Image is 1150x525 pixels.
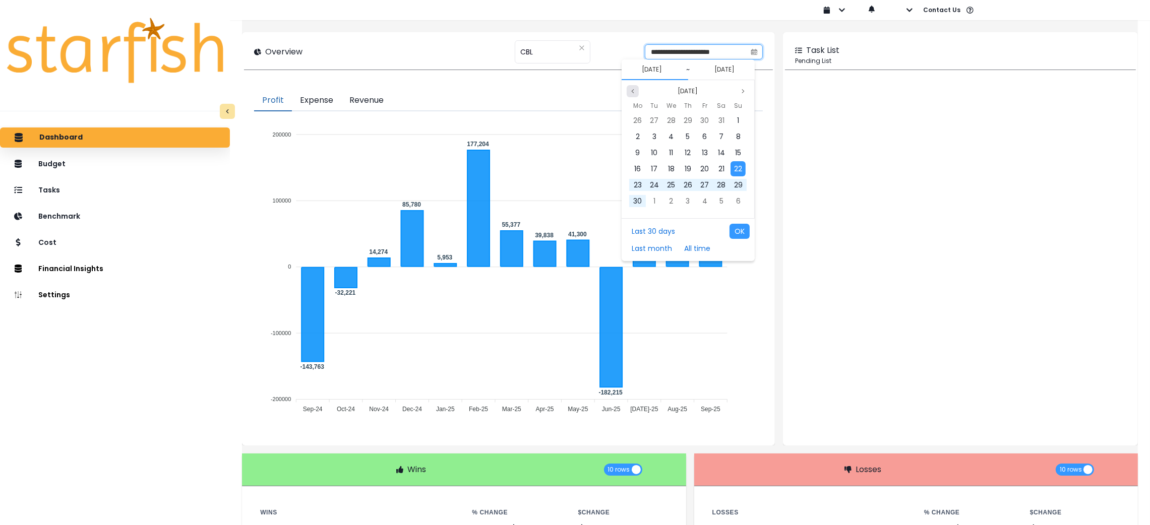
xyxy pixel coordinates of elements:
[252,506,464,518] th: Wins
[679,241,715,256] button: All time
[646,112,662,128] div: 27 Aug 2024
[634,164,641,174] span: 16
[667,100,676,112] span: We
[702,148,708,158] span: 13
[696,145,713,161] div: 13 Sep 2024
[696,99,713,112] div: Friday
[719,196,723,206] span: 5
[685,148,691,158] span: 12
[730,177,747,193] div: 29 Sep 2024
[602,406,621,413] tspan: Jun-25
[856,464,881,476] p: Losses
[1022,506,1128,518] th: $ Change
[686,196,690,206] span: 3
[696,161,713,177] div: 20 Sep 2024
[713,112,730,128] div: 31 Aug 2024
[667,180,675,190] span: 25
[469,406,488,413] tspan: Feb-25
[684,100,692,112] span: Th
[737,115,739,125] span: 1
[717,100,726,112] span: Sa
[734,180,743,190] span: 29
[730,112,747,128] div: 01 Sep 2024
[627,241,677,256] button: Last month
[265,46,302,58] p: Overview
[700,164,709,174] span: 20
[629,128,646,145] div: 02 Sep 2024
[568,406,588,413] tspan: May-25
[680,145,696,161] div: 12 Sep 2024
[646,193,662,209] div: 01 Oct 2024
[579,43,585,53] button: Clear
[638,63,666,76] button: Select start date
[680,193,696,209] div: 03 Oct 2024
[608,464,630,476] span: 10 rows
[650,100,658,112] span: Tu
[646,99,662,112] div: Tuesday
[436,406,455,413] tspan: Jan-25
[916,506,1022,518] th: % Change
[713,99,730,112] div: Saturday
[730,193,747,209] div: 06 Oct 2024
[735,148,741,158] span: 15
[38,160,66,168] p: Budget
[536,406,554,413] tspan: Apr-25
[680,177,696,193] div: 26 Sep 2024
[634,180,642,190] span: 23
[702,196,707,206] span: 4
[730,128,747,145] div: 08 Sep 2024
[271,396,291,402] tspan: -200000
[730,224,750,239] button: OK
[713,128,730,145] div: 07 Sep 2024
[663,99,680,112] div: Wednesday
[806,44,839,56] p: Task List
[730,161,747,177] div: 22 Sep 2024
[710,63,739,76] button: Select end date
[668,164,675,174] span: 18
[464,506,570,518] th: % Change
[734,100,742,112] span: Su
[271,330,291,336] tspan: -100000
[629,161,646,177] div: 16 Sep 2024
[651,148,657,158] span: 10
[38,186,60,194] p: Tasks
[629,193,646,209] div: 30 Sep 2024
[631,406,658,413] tspan: [DATE]-25
[680,128,696,145] div: 05 Sep 2024
[730,145,747,161] div: 15 Sep 2024
[39,133,83,142] p: Dashboard
[627,224,680,239] button: Last 30 days
[663,145,680,161] div: 11 Sep 2024
[704,506,916,518] th: Losses
[700,115,709,125] span: 30
[751,48,758,55] svg: calendar
[254,90,292,111] button: Profit
[740,88,746,94] svg: page next
[685,164,691,174] span: 19
[701,406,720,413] tspan: Sep-25
[653,196,655,206] span: 1
[700,180,709,190] span: 27
[337,406,355,413] tspan: Oct-24
[680,99,696,112] div: Thursday
[736,132,741,142] span: 8
[668,406,688,413] tspan: Aug-25
[633,196,642,206] span: 30
[646,145,662,161] div: 10 Sep 2024
[684,115,692,125] span: 29
[650,115,658,125] span: 27
[702,100,707,112] span: Fr
[663,128,680,145] div: 04 Sep 2024
[502,406,521,413] tspan: Mar-25
[303,406,323,413] tspan: Sep-24
[341,90,392,111] button: Revenue
[651,164,657,174] span: 17
[273,198,291,204] tspan: 100000
[737,85,749,97] button: Next month
[713,145,730,161] div: 14 Sep 2024
[663,193,680,209] div: 02 Oct 2024
[736,196,741,206] span: 6
[680,161,696,177] div: 19 Sep 2024
[663,177,680,193] div: 25 Sep 2024
[684,180,692,190] span: 26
